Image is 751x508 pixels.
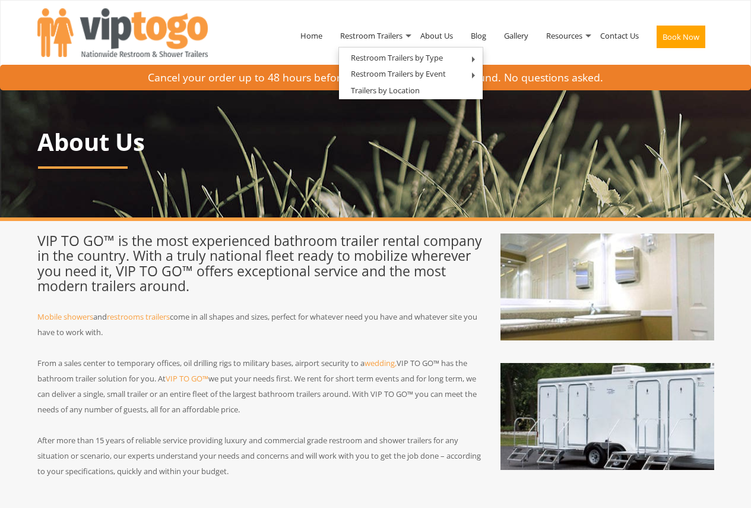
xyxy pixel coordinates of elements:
a: Restroom Trailers by Type [339,51,455,65]
h3: VIP TO GO™ is the most experienced bathroom trailer rental company in the country. With a truly n... [37,234,483,294]
a: restrooms trailers [107,311,170,322]
img: About Us - VIPTOGO [500,234,714,340]
a: Resources [537,5,591,67]
a: Gallery [495,5,537,67]
p: From a sales center to temporary offices, oil drilling rigs to military bases, airport security t... [37,355,483,417]
a: Blog [462,5,495,67]
a: Contact Us [591,5,648,67]
a: About Us [411,5,462,67]
a: Restroom Trailers [331,5,411,67]
h1: About Us [37,129,714,155]
a: Restroom Trailers by Event [339,67,458,81]
a: Home [291,5,331,67]
p: After more than 15 years of reliable service providing luxury and commercial grade restroom and s... [37,433,483,479]
button: Book Now [657,26,705,48]
a: Mobile showers [37,311,93,322]
a: Trailers by Location [339,83,432,98]
img: About Us - VIPTOGO [500,363,714,470]
p: and come in all shapes and sizes, perfect for whatever need you have and whatever site you have t... [37,309,483,340]
img: VIPTOGO [37,8,208,57]
a: VIP TO GO™ [166,373,208,384]
a: Book Now [648,5,714,74]
a: wedding, [365,358,397,368]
